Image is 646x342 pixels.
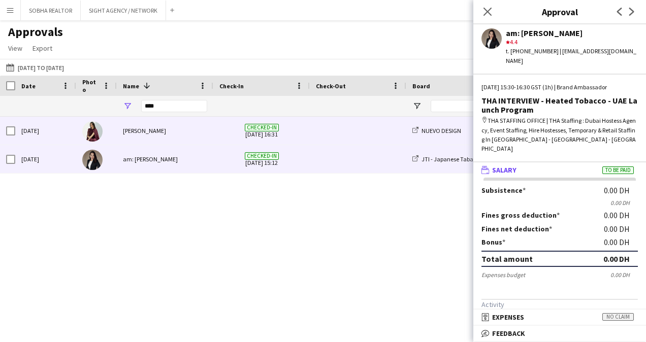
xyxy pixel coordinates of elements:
[316,82,346,90] span: Check-Out
[82,150,103,170] img: am: LARA MAE Lago
[82,121,103,142] img: Lara Doudar
[422,155,518,163] span: JTI - Japanese Tabacco International
[604,237,638,247] div: 0.00 DH
[604,186,638,195] div: 0.00 DH
[15,145,76,173] div: [DATE]
[492,313,524,322] span: Expenses
[412,101,422,111] button: Open Filter Menu
[492,329,525,338] span: Feedback
[492,165,516,175] span: Salary
[473,326,646,341] mat-expansion-panel-header: Feedback
[602,166,634,174] span: To be paid
[141,100,207,112] input: Name Filter Input
[431,100,502,112] input: Board Filter Input
[481,237,505,247] label: Bonus
[412,127,461,134] a: NUEVO DESIGN
[603,254,630,264] div: 0.00 DH
[473,5,646,18] h3: Approval
[422,127,461,134] span: NUEVO DESIGN
[481,224,552,233] label: Fines net deduction
[481,199,638,207] div: 0.00 DH
[412,82,430,90] span: Board
[481,96,638,114] div: THA INTERVIEW - Heated Tobacco - UAE Launch Program
[604,224,638,233] div: 0.00 DH
[506,47,638,65] div: t. [PHONE_NUMBER] | [EMAIL_ADDRESS][DOMAIN_NAME]
[15,117,76,145] div: [DATE]
[4,61,66,74] button: [DATE] to [DATE]
[4,42,26,55] a: View
[8,44,22,53] span: View
[245,124,279,131] span: Checked-in
[33,44,52,53] span: Export
[481,211,560,220] label: Fines gross deduction
[481,83,638,92] div: [DATE] 15:30-16:30 GST (1h) | Brand Ambassador
[123,101,132,111] button: Open Filter Menu
[117,117,213,145] div: [PERSON_NAME]
[473,162,646,178] mat-expansion-panel-header: SalaryTo be paid
[219,145,304,173] span: [DATE] 15:12
[481,186,526,195] label: Subsistence
[506,38,638,47] div: 4.4
[82,78,99,93] span: Photo
[21,1,81,20] button: SOBHA REALTOR
[481,300,638,309] h3: Activity
[610,271,638,279] div: 0.00 DH
[219,117,304,145] span: [DATE] 16:31
[123,82,139,90] span: Name
[506,28,638,38] div: am: [PERSON_NAME]
[602,313,634,321] span: No claim
[245,152,279,160] span: Checked-in
[481,271,525,279] div: Expenses budget
[219,82,244,90] span: Check-In
[481,116,638,153] div: THA STAFFING OFFICE | THA Staffing : Dubai Hostess Agency, Event Staffing, Hire Hostesses, Tempor...
[81,1,166,20] button: SIGHT AGENCY / NETWORK
[604,211,638,220] div: 0.00 DH
[21,82,36,90] span: Date
[28,42,56,55] a: Export
[412,155,518,163] a: JTI - Japanese Tabacco International
[117,145,213,173] div: am: [PERSON_NAME]
[473,310,646,325] mat-expansion-panel-header: ExpensesNo claim
[481,254,533,264] div: Total amount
